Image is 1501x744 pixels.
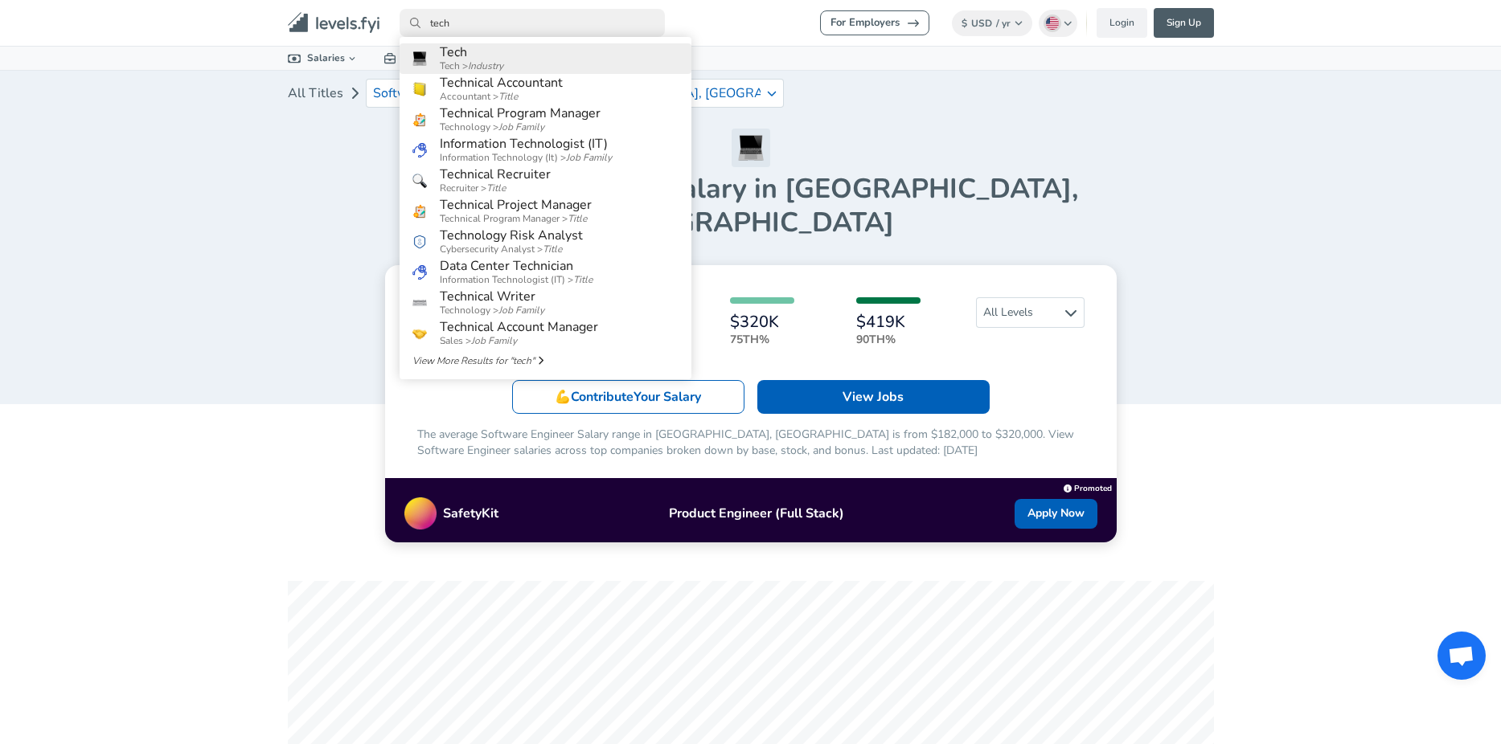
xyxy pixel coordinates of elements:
a: Information Technologist (IT)Information Technology (It) >Job Family [400,135,691,166]
a: Technical AccountantAccountant >Title [400,74,691,104]
h6: Technical Writer [440,289,544,304]
h6: Technical Project Manager [440,198,592,212]
a: For Employers [820,10,929,35]
span: Job Family [471,334,517,347]
a: Jobs [371,47,435,70]
span: Title [498,90,518,103]
img: technical-writer.png [412,296,427,310]
a: Technical WriterTechnology >Job Family [400,288,691,318]
img: information-technologist.png [412,265,427,280]
h6: Technology Risk Analyst [440,228,583,243]
span: Tech > [440,59,503,72]
a: Promoted [1064,480,1112,494]
span: Job Family [566,151,612,164]
span: Your Salary [634,388,701,406]
span: Sales > [440,334,598,347]
span: Industry [468,59,503,72]
img: recruiter.png [412,174,427,188]
span: Technology > [440,121,601,133]
img: Software Engineer Icon [732,129,770,167]
p: 75th% [730,331,794,348]
span: All Levels [977,298,1084,327]
a: All Titles [288,77,343,109]
span: Title [486,182,506,194]
a: View More Results for "tech" [400,349,691,373]
span: Title [573,273,593,286]
p: 💪 Contribute [555,387,701,407]
h6: Tech [440,45,503,59]
button: $USD/ yr [952,10,1033,36]
a: Technical RecruiterRecruiter >Title [400,166,691,196]
span: Cybersecurity Analyst > [440,243,583,255]
a: Technical Account ManagerSales >Job Family [400,318,691,349]
div: Open chat [1437,632,1486,680]
a: Login [1097,8,1147,38]
a: Technology Risk AnalystCybersecurity Analyst >Title [400,227,691,257]
p: View Jobs [843,387,904,407]
h6: Technical Program Manager [440,106,601,121]
a: Technical Project ManagerTechnical Program Manager >Title [400,196,691,227]
span: Information Technology (It) > [440,151,612,164]
span: Title [568,212,587,225]
a: Salaries [275,47,371,70]
img: Promo Logo [404,497,437,529]
a: Technical Program ManagerTechnology >Job Family [400,104,691,135]
span: Software Engineer [373,86,481,100]
h6: Technical Account Manager [440,320,598,334]
h6: $320K [730,313,794,331]
a: Apply Now [1015,499,1097,529]
span: Job Family [498,304,544,317]
h6: $419K [856,313,921,331]
a: Data Center TechnicianInformation Technologist (IT) >Title [400,257,691,288]
p: 90th% [856,331,921,348]
span: $ [962,17,967,30]
span: USD [971,17,992,30]
img: technical-program-manager.png [412,112,427,127]
span: Accountant > [440,90,563,103]
p: The average Software Engineer Salary range in [GEOGRAPHIC_DATA], [GEOGRAPHIC_DATA] is from $182,0... [417,427,1085,459]
h6: Technical Recruiter [440,167,551,182]
span: Information Technologist (IT) > [440,273,593,286]
p: Product Engineer (Full Stack) [498,504,1015,523]
a: Software Engineer [366,79,488,108]
img: information-technologist.png [412,143,427,157]
span: Job Family [498,121,544,133]
h6: Technical Accountant [440,76,563,90]
img: accountant.png [412,82,427,96]
img: security-analyst.png [412,235,427,249]
img: English (US) [1046,17,1059,30]
a: Sign Up [1154,8,1214,38]
span: Title [543,243,562,255]
p: SafetyKit [443,504,498,523]
a: 💪ContributeYour Salary [512,380,744,414]
img: technical-program-manager.png [412,204,427,219]
a: View Jobs [757,380,990,414]
span: Recruiter > [440,182,551,194]
a: TechTech >Industry [400,43,691,74]
img: tam.png [412,326,427,341]
button: English (US) [1039,10,1077,37]
img: software-engineer.png [412,51,427,66]
nav: primary [269,6,1233,39]
span: View More Results for " tech " [412,354,535,368]
h6: Information Technologist (IT) [440,137,612,151]
span: / yr [996,17,1011,30]
span: Technical Program Manager > [440,212,592,225]
input: Search by Company, Title, or City [400,9,665,37]
h6: Data Center Technician [440,259,593,273]
span: Technology > [440,304,544,317]
h1: Software Engineer Salary in [GEOGRAPHIC_DATA], [GEOGRAPHIC_DATA] [288,172,1214,239]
